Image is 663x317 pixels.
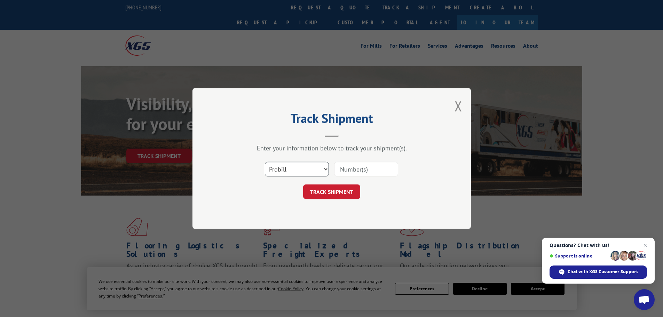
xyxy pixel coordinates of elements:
[550,266,647,279] div: Chat with XGS Customer Support
[550,243,647,248] span: Questions? Chat with us!
[227,113,436,127] h2: Track Shipment
[334,162,398,176] input: Number(s)
[303,184,360,199] button: TRACK SHIPMENT
[641,241,649,249] span: Close chat
[227,144,436,152] div: Enter your information below to track your shipment(s).
[634,289,655,310] div: Open chat
[455,97,462,115] button: Close modal
[550,253,608,259] span: Support is online
[568,269,638,275] span: Chat with XGS Customer Support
